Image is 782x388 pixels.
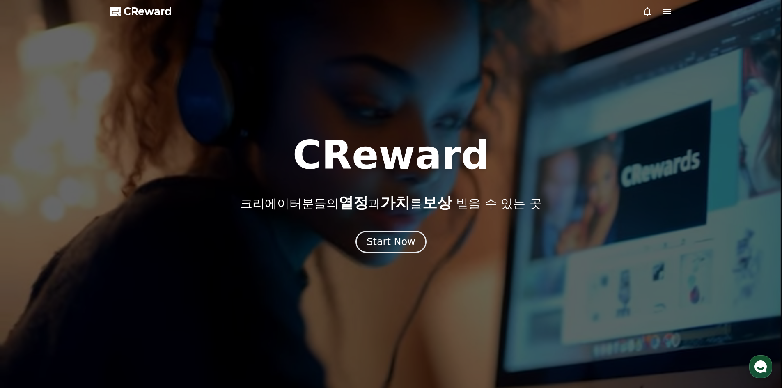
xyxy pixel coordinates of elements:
a: Start Now [355,239,427,247]
div: Start Now [367,235,415,248]
button: Start Now [355,231,427,253]
span: 보상 [422,194,452,211]
span: 가치 [381,194,410,211]
p: 크리에이터분들의 과 를 받을 수 있는 곳 [240,195,541,211]
span: CReward [124,5,172,18]
h1: CReward [293,135,489,175]
span: 열정 [339,194,368,211]
a: CReward [110,5,172,18]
